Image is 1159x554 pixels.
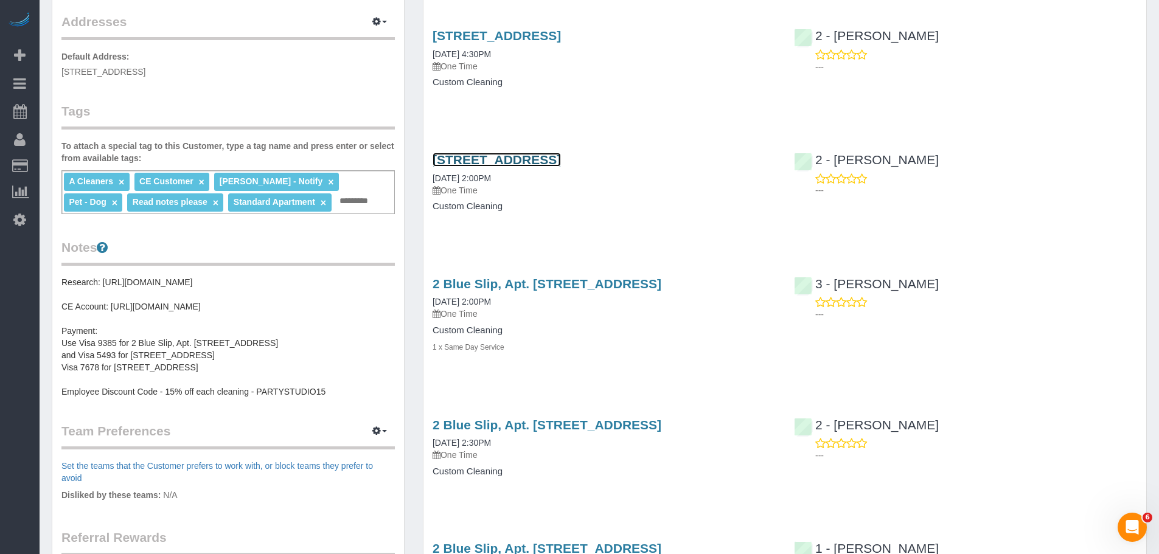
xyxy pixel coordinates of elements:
[61,422,395,449] legend: Team Preferences
[794,418,939,432] a: 2 - [PERSON_NAME]
[133,197,207,207] span: Read notes please
[815,308,1137,320] p: ---
[433,277,661,291] a: 2 Blue Slip, Apt. [STREET_ADDRESS]
[815,449,1137,462] p: ---
[61,140,395,164] label: To attach a special tag to this Customer, type a tag name and press enter or select from availabl...
[433,49,491,59] a: [DATE] 4:30PM
[433,153,561,167] a: [STREET_ADDRESS]
[61,276,395,398] pre: Research: [URL][DOMAIN_NAME] CE Account: [URL][DOMAIN_NAME] Payment: Use Visa 9385 for 2 Blue Sli...
[433,343,504,351] small: 1 x Same Day Service
[433,466,776,477] h4: Custom Cleaning
[794,29,939,43] a: 2 - [PERSON_NAME]
[321,198,326,208] a: ×
[1143,513,1152,522] span: 6
[119,177,124,187] a: ×
[433,77,776,88] h4: Custom Cleaning
[61,102,395,130] legend: Tags
[328,177,333,187] a: ×
[112,198,117,208] a: ×
[433,173,491,183] a: [DATE] 2:00PM
[61,461,373,483] a: Set the teams that the Customer prefers to work with, or block teams they prefer to avoid
[69,197,106,207] span: Pet - Dog
[213,198,218,208] a: ×
[433,449,776,461] p: One Time
[69,176,113,186] span: A Cleaners
[815,61,1137,73] p: ---
[199,177,204,187] a: ×
[433,201,776,212] h4: Custom Cleaning
[433,418,661,432] a: 2 Blue Slip, Apt. [STREET_ADDRESS]
[139,176,193,186] span: CE Customer
[433,60,776,72] p: One Time
[7,12,32,29] img: Automaid Logo
[61,50,130,63] label: Default Address:
[234,197,315,207] span: Standard Apartment
[794,277,939,291] a: 3 - [PERSON_NAME]
[815,184,1137,196] p: ---
[433,297,491,306] a: [DATE] 2:00PM
[61,238,395,266] legend: Notes
[433,29,561,43] a: [STREET_ADDRESS]
[433,184,776,196] p: One Time
[1118,513,1147,542] iframe: Intercom live chat
[794,153,939,167] a: 2 - [PERSON_NAME]
[61,489,161,501] label: Disliked by these teams:
[163,490,177,500] span: N/A
[433,438,491,448] a: [DATE] 2:30PM
[61,67,145,77] span: [STREET_ADDRESS]
[433,325,776,336] h4: Custom Cleaning
[220,176,323,186] span: [PERSON_NAME] - Notify
[433,308,776,320] p: One Time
